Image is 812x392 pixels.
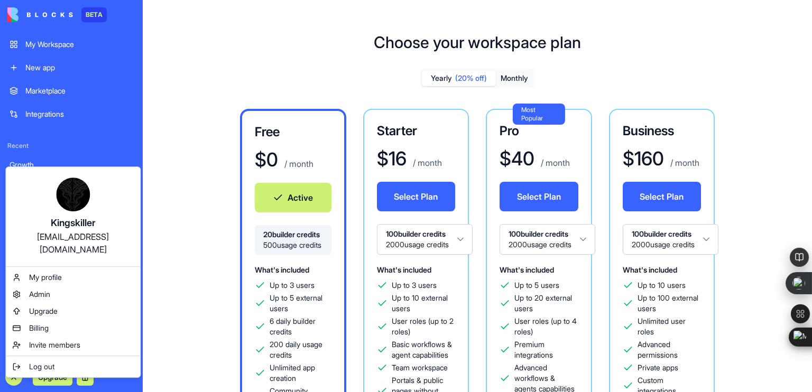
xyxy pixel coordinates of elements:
[29,361,54,372] span: Log out
[29,323,49,333] span: Billing
[29,340,80,350] span: Invite members
[3,142,140,150] span: Recent
[8,337,138,353] a: Invite members
[8,269,138,286] a: My profile
[29,306,58,316] span: Upgrade
[56,178,90,211] img: ACg8ocJetzQJJ8PQ65MPjfANBuykhHazs_4VuDgQ95jgNxn1HfdF6o3L=s96-c
[10,160,133,170] div: Growth
[8,303,138,320] a: Upgrade
[29,289,50,300] span: Admin
[16,216,130,230] div: Kingskiller
[8,320,138,337] a: Billing
[8,169,138,264] a: Kingskiller[EMAIL_ADDRESS][DOMAIN_NAME]
[29,272,62,283] span: My profile
[8,286,138,303] a: Admin
[16,230,130,256] div: [EMAIL_ADDRESS][DOMAIN_NAME]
